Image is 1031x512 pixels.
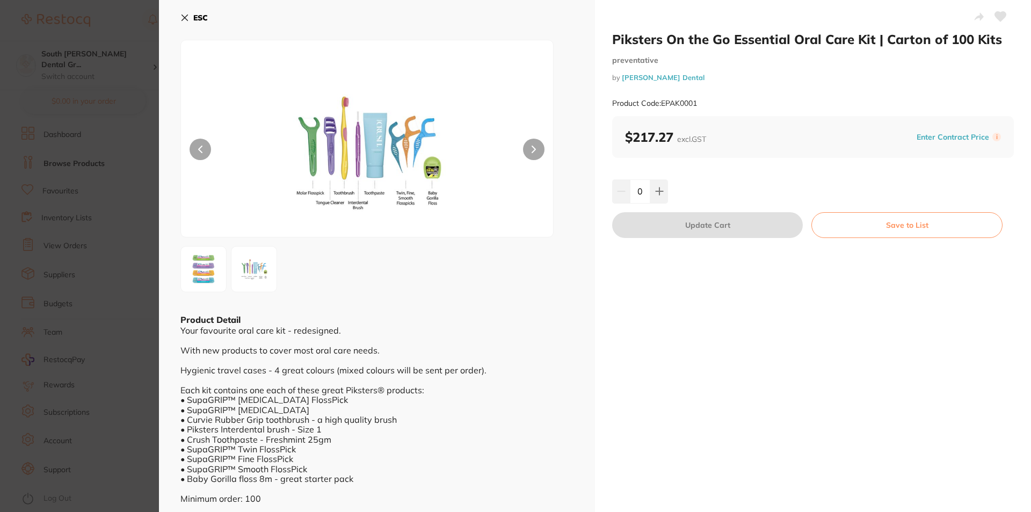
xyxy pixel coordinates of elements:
[612,56,1014,65] small: preventative
[180,9,208,27] button: ESC
[235,250,273,289] img: YWhwLTEtanBn
[913,132,992,142] button: Enter Contract Price
[612,99,697,108] small: Product Code: EPAK0001
[992,133,1001,141] label: i
[612,212,803,238] button: Update Cart
[180,314,241,325] b: Product Detail
[612,74,1014,82] small: by
[625,129,706,145] b: $217.27
[256,67,479,237] img: YWhwLTEtanBn
[622,73,705,82] a: [PERSON_NAME] Dental
[612,31,1014,47] h2: Piksters On the Go Essential Oral Care Kit | Carton of 100 Kits
[180,326,573,503] div: Your favourite oral care kit - redesigned. With new products to cover most oral care needs. Hygie...
[811,212,1003,238] button: Save to List
[184,250,223,289] img: X185OTIyOC1qcGc
[677,134,706,144] span: excl. GST
[193,13,208,23] b: ESC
